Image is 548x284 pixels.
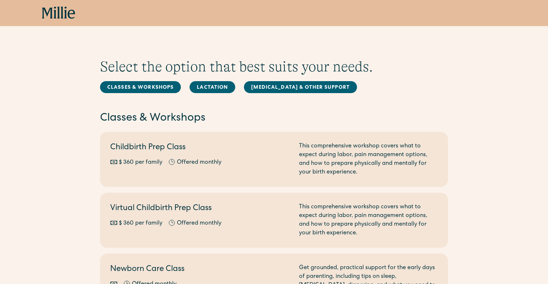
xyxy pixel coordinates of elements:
[100,132,448,187] a: Childbirth Prep Class$ 360 per familyOffered monthlyThis comprehensive workshop covers what to ex...
[177,158,221,167] div: Offered monthly
[100,193,448,248] a: Virtual Childbirth Prep Class$ 360 per familyOffered monthlyThis comprehensive workshop covers wh...
[299,203,438,238] div: This comprehensive workshop covers what to expect during labor, pain management options, and how ...
[110,203,290,215] h2: Virtual Childbirth Prep Class
[110,264,290,276] h2: Newborn Care Class
[100,111,448,126] h2: Classes & Workshops
[119,158,162,167] div: $ 360 per family
[119,219,162,228] div: $ 360 per family
[177,219,221,228] div: Offered monthly
[110,142,290,154] h2: Childbirth Prep Class
[244,81,357,93] a: [MEDICAL_DATA] & Other Support
[299,142,438,177] div: This comprehensive workshop covers what to expect during labor, pain management options, and how ...
[100,81,181,93] a: Classes & Workshops
[190,81,235,93] a: Lactation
